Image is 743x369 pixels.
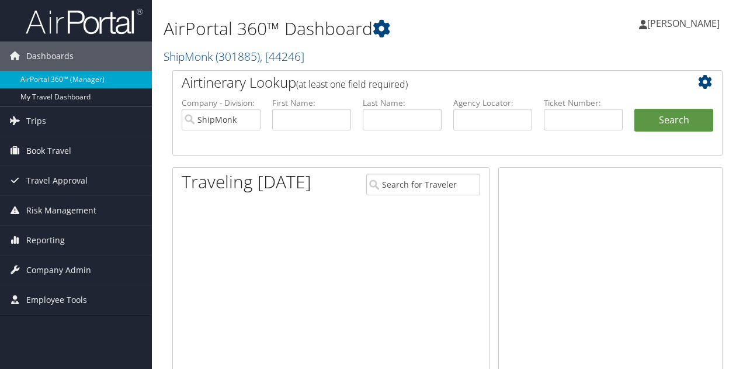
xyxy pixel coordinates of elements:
label: First Name: [272,97,351,109]
span: ( 301885 ) [216,49,260,64]
span: [PERSON_NAME] [647,17,720,30]
a: [PERSON_NAME] [639,6,731,41]
button: Search [634,109,713,132]
span: Risk Management [26,196,96,225]
h1: AirPortal 360™ Dashboard [164,16,542,41]
h2: Airtinerary Lookup [182,73,668,92]
span: Trips [26,106,46,136]
label: Ticket Number: [544,97,623,109]
h1: Traveling [DATE] [182,170,311,194]
span: Company Admin [26,256,91,285]
img: airportal-logo.png [26,8,143,35]
span: , [ 44246 ] [260,49,304,64]
label: Agency Locator: [453,97,532,109]
span: Travel Approval [26,166,88,195]
input: Search for Traveler [366,174,481,195]
label: Company - Division: [182,97,261,109]
span: Book Travel [26,136,71,165]
span: (at least one field required) [296,78,408,91]
label: Last Name: [363,97,442,109]
span: Reporting [26,226,65,255]
span: Dashboards [26,42,74,71]
a: ShipMonk [164,49,304,64]
span: Employee Tools [26,285,87,315]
